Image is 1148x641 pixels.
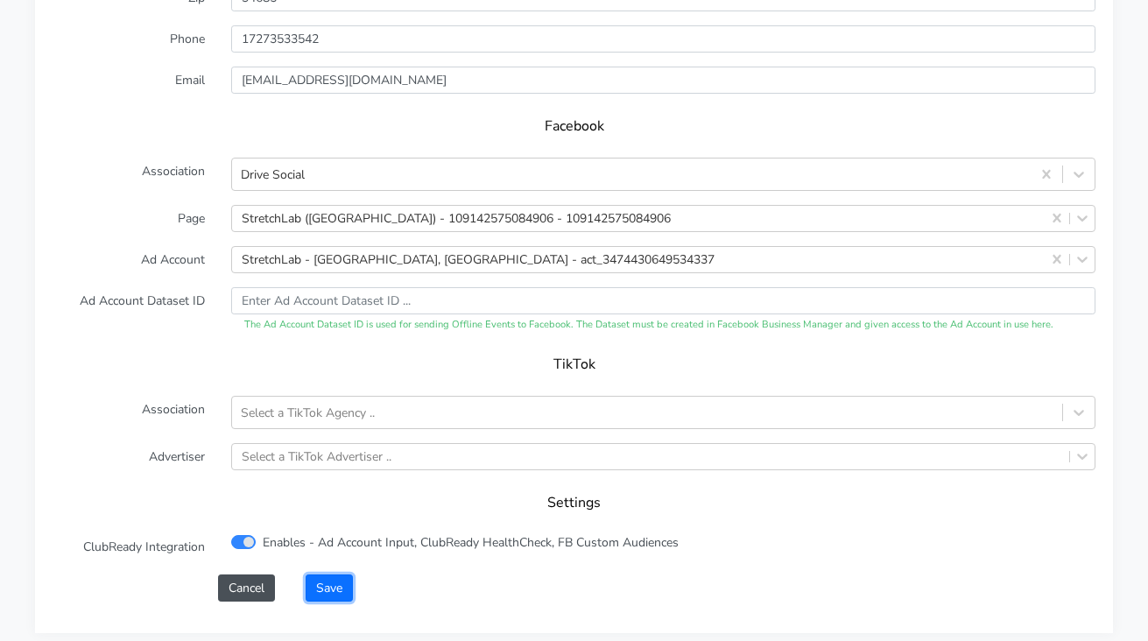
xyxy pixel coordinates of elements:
label: Email [39,67,218,94]
button: Save [306,574,353,602]
label: Ad Account Dataset ID [39,287,218,333]
label: ClubReady Integration [39,533,218,560]
input: Enter phone ... [231,25,1095,53]
label: Advertiser [39,443,218,470]
label: Ad Account [39,246,218,273]
div: StretchLab ([GEOGRAPHIC_DATA]) - 109142575084906 - 109142575084906 [242,209,671,228]
input: Enter Ad Account Dataset ID ... [231,287,1095,314]
div: Select a TikTok Advertiser .. [242,447,391,466]
div: Select a TikTok Agency .. [241,403,375,421]
h5: Facebook [70,118,1078,135]
label: Page [39,205,218,232]
label: Association [39,158,218,191]
div: StretchLab - [GEOGRAPHIC_DATA], [GEOGRAPHIC_DATA] - act_3474430649534337 [242,250,715,269]
h5: Settings [70,495,1078,511]
label: Enables - Ad Account Input, ClubReady HealthCheck, FB Custom Audiences [263,533,679,552]
label: Association [39,396,218,429]
div: The Ad Account Dataset ID is used for sending Offline Events to Facebook. The Dataset must be cre... [231,318,1095,333]
input: Enter Email ... [231,67,1095,94]
h5: TikTok [70,356,1078,373]
div: Drive Social [241,165,305,183]
label: Phone [39,25,218,53]
button: Cancel [218,574,275,602]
